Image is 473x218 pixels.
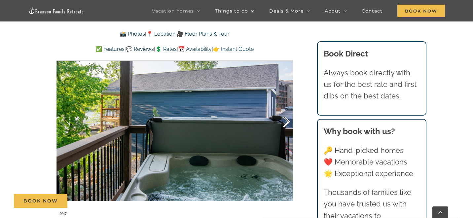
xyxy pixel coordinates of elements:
span: Book Now [23,198,58,204]
span: Vacation homes [152,9,194,13]
p: | | [56,30,293,38]
b: Book Direct [324,49,368,58]
img: Branson Family Retreats Logo [28,7,84,15]
a: 💲 Rates [155,46,177,52]
p: 🔑 Hand-picked homes ❤️ Memorable vacations 🌟 Exceptional experience [324,145,420,180]
a: 📍 Location [146,31,175,37]
span: Things to do [215,9,248,13]
a: 🎥 Floor Plans & Tour [177,31,230,37]
p: | | | | [56,45,293,54]
span: Deals & More [269,9,304,13]
a: Book Now [14,194,67,208]
span: Contact [362,9,382,13]
p: Always book directly with us for the best rate and first dibs on the best dates. [324,67,420,102]
span: About [325,9,341,13]
a: 👉 Instant Quote [213,46,254,52]
span: Book Now [397,5,445,17]
a: 📆 Availability [178,46,212,52]
h3: Why book with us? [324,126,420,137]
a: 💬 Reviews [126,46,154,52]
a: 📸 Photos [120,31,145,37]
a: ✅ Features [95,46,125,52]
